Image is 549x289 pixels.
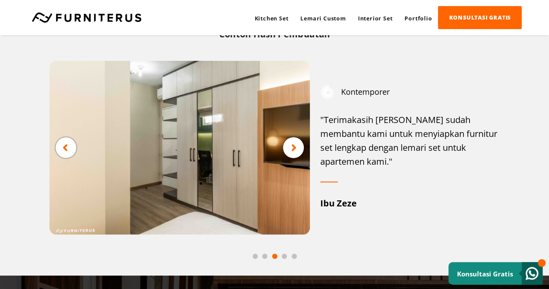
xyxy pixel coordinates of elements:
[320,113,500,169] div: "Terimakasih [PERSON_NAME] sudah membantu kami untuk menyiapkan furnitur set lengkap dengan lemar...
[320,196,500,210] div: Ibu Zeze
[457,269,513,278] small: Konsultasi Gratis
[398,7,438,30] a: Portfolio
[438,6,522,29] a: KONSULTASI GRATIS
[448,262,542,285] a: Konsultasi Gratis
[294,7,352,30] a: Lemari Custom
[352,7,399,30] a: Interior Set
[320,85,500,99] div: Kontemporer
[248,7,294,30] a: Kitchen Set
